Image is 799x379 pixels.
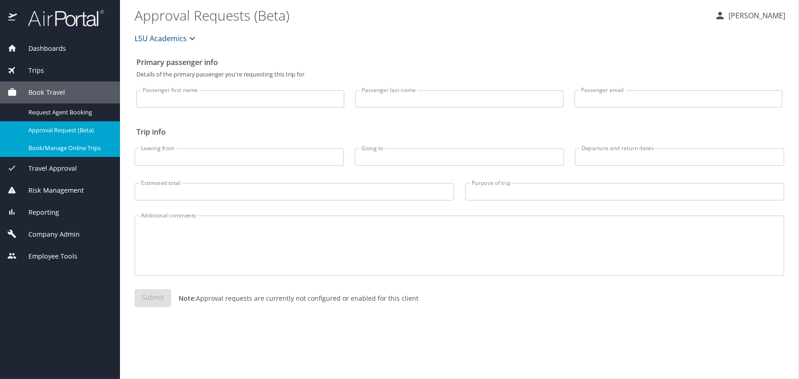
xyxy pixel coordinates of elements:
p: Approval requests are currently not configured or enabled for this client [171,293,419,303]
span: Book Travel [17,87,65,97]
span: Employee Tools [17,251,77,261]
p: Details of the primary passenger you're requesting this trip for [136,71,783,77]
span: Reporting [17,207,59,217]
span: Book/Manage Online Trips [28,144,109,152]
strong: Note: [179,294,196,303]
img: airportal-logo.png [18,9,104,27]
button: [PERSON_NAME] [711,7,789,24]
span: Travel Approval [17,163,77,173]
h2: Trip info [136,125,783,139]
p: [PERSON_NAME] [726,10,785,21]
span: Risk Management [17,185,84,195]
h1: Approval Requests (Beta) [135,1,707,29]
button: LSU Academics [131,29,201,48]
span: Request Agent Booking [28,108,109,117]
span: LSU Academics [135,32,187,45]
h2: Primary passenger info [136,55,783,70]
img: icon-airportal.png [8,9,18,27]
span: Trips [17,65,44,76]
span: Dashboards [17,43,66,54]
span: Company Admin [17,229,80,239]
span: Approval Request (Beta) [28,126,109,135]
